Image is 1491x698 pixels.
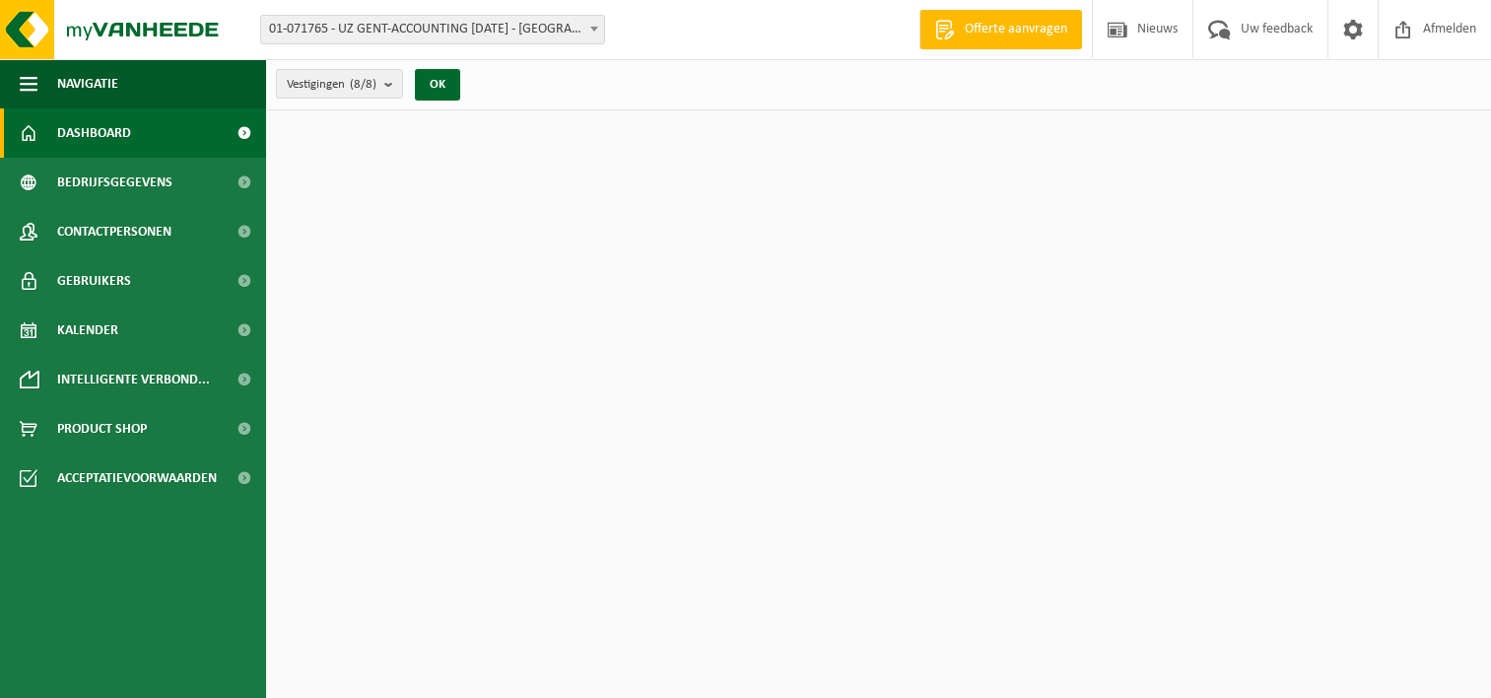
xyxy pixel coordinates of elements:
[919,10,1082,49] a: Offerte aanvragen
[287,70,376,100] span: Vestigingen
[415,69,460,101] button: OK
[350,78,376,91] count: (8/8)
[960,20,1072,39] span: Offerte aanvragen
[261,16,604,43] span: 01-071765 - UZ GENT-ACCOUNTING 0 BC - GENT
[57,108,131,158] span: Dashboard
[57,256,131,306] span: Gebruikers
[57,59,118,108] span: Navigatie
[276,69,403,99] button: Vestigingen(8/8)
[260,15,605,44] span: 01-071765 - UZ GENT-ACCOUNTING 0 BC - GENT
[57,355,210,404] span: Intelligente verbond...
[57,207,171,256] span: Contactpersonen
[57,454,217,503] span: Acceptatievoorwaarden
[57,404,147,454] span: Product Shop
[57,306,118,355] span: Kalender
[57,158,172,207] span: Bedrijfsgegevens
